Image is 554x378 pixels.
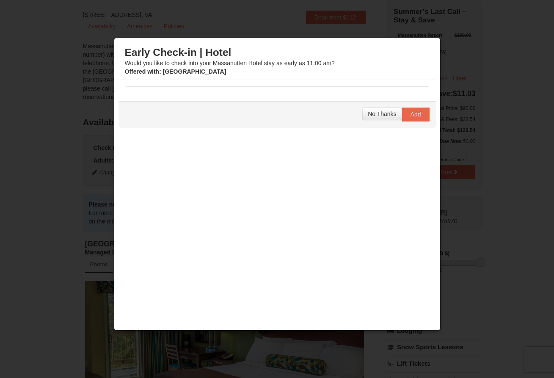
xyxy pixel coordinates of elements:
[411,111,421,118] span: Add
[362,108,402,120] button: No Thanks
[125,68,160,75] span: Offered with
[125,68,226,75] strong: : [GEOGRAPHIC_DATA]
[402,108,430,121] button: Add
[125,46,430,59] h3: Early Check-in | Hotel
[125,46,430,76] div: Would you like to check into your Massanutten Hotel stay as early as 11:00 am?
[368,110,396,117] span: No Thanks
